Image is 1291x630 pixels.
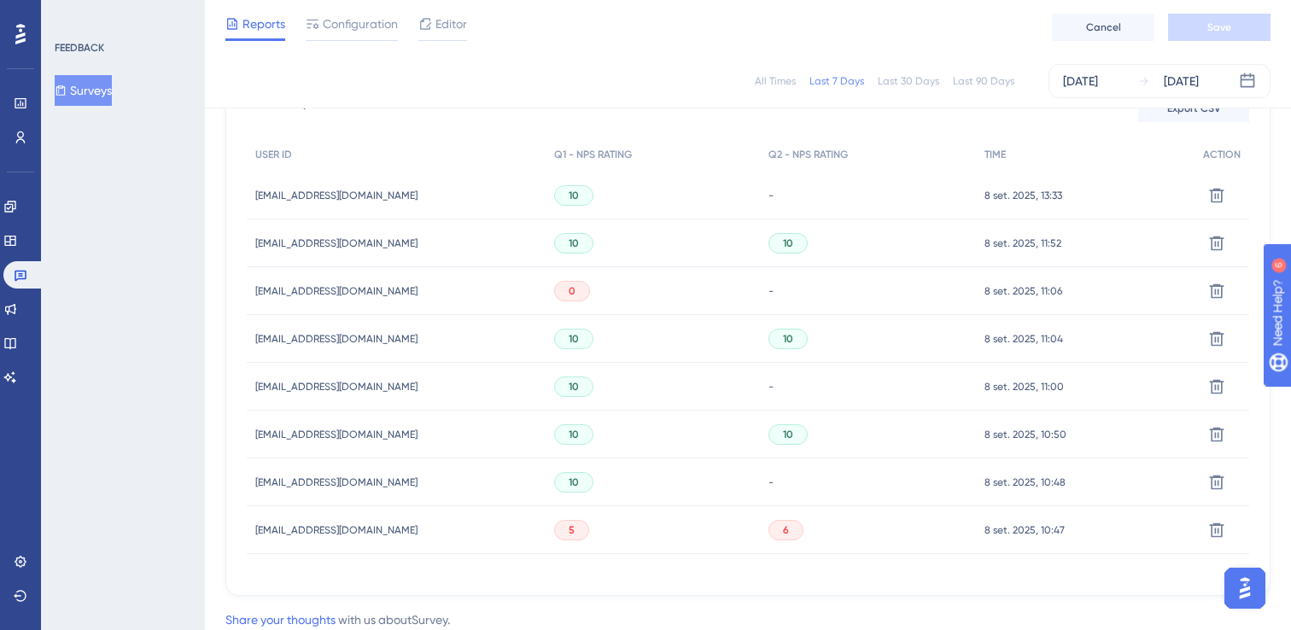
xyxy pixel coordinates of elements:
[255,148,292,161] span: USER ID
[783,236,793,250] span: 10
[768,189,774,202] span: -
[783,523,789,537] span: 6
[755,74,796,88] div: All Times
[984,236,1061,250] span: 8 set. 2025, 11:52
[569,380,579,394] span: 10
[247,93,342,124] span: Latest Responses
[984,284,1062,298] span: 8 set. 2025, 11:06
[569,236,579,250] span: 10
[255,475,418,489] span: [EMAIL_ADDRESS][DOMAIN_NAME]
[984,332,1063,346] span: 8 set. 2025, 11:04
[255,523,418,537] span: [EMAIL_ADDRESS][DOMAIN_NAME]
[225,610,450,630] div: with us about Survey .
[255,380,418,394] span: [EMAIL_ADDRESS][DOMAIN_NAME]
[1168,14,1271,41] button: Save
[1164,71,1199,91] div: [DATE]
[255,284,418,298] span: [EMAIL_ADDRESS][DOMAIN_NAME]
[1063,71,1098,91] div: [DATE]
[255,428,418,441] span: [EMAIL_ADDRESS][DOMAIN_NAME]
[569,523,575,537] span: 5
[809,74,864,88] div: Last 7 Days
[255,189,418,202] span: [EMAIL_ADDRESS][DOMAIN_NAME]
[768,380,774,394] span: -
[1052,14,1154,41] button: Cancel
[1138,95,1249,122] button: Export CSV
[323,14,398,34] span: Configuration
[768,475,774,489] span: -
[1207,20,1231,34] span: Save
[225,613,336,627] a: Share your thoughts
[435,14,467,34] span: Editor
[569,284,575,298] span: 0
[878,74,939,88] div: Last 30 Days
[1219,563,1271,614] iframe: UserGuiding AI Assistant Launcher
[55,75,112,106] button: Surveys
[569,189,579,202] span: 10
[40,4,107,25] span: Need Help?
[569,428,579,441] span: 10
[1167,102,1221,115] span: Export CSV
[984,428,1066,441] span: 8 set. 2025, 10:50
[984,380,1064,394] span: 8 set. 2025, 11:00
[953,74,1014,88] div: Last 90 Days
[768,148,848,161] span: Q2 - NPS RATING
[569,475,579,489] span: 10
[242,14,285,34] span: Reports
[119,9,124,22] div: 6
[554,148,632,161] span: Q1 - NPS RATING
[984,189,1062,202] span: 8 set. 2025, 13:33
[569,332,579,346] span: 10
[1203,148,1241,161] span: ACTION
[255,236,418,250] span: [EMAIL_ADDRESS][DOMAIN_NAME]
[255,332,418,346] span: [EMAIL_ADDRESS][DOMAIN_NAME]
[984,148,1006,161] span: TIME
[783,428,793,441] span: 10
[768,284,774,298] span: -
[984,475,1066,489] span: 8 set. 2025, 10:48
[1086,20,1121,34] span: Cancel
[55,41,104,55] div: FEEDBACK
[783,332,793,346] span: 10
[984,523,1065,537] span: 8 set. 2025, 10:47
